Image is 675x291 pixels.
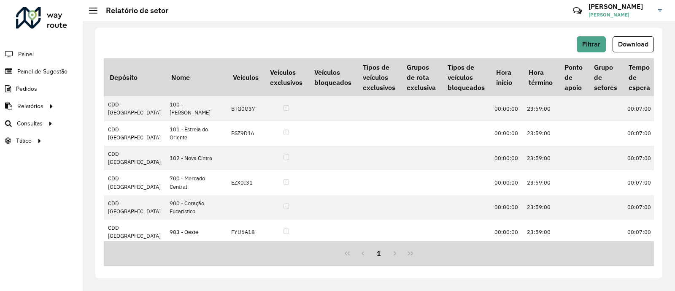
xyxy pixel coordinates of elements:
span: Relatórios [17,102,43,111]
th: Depósito [104,58,165,96]
td: 101 - Estrela do Oriente [165,121,227,146]
a: Contato Rápido [568,2,586,20]
h3: [PERSON_NAME] [589,3,652,11]
button: Download [613,36,654,52]
span: Painel [18,50,34,59]
td: 23:59:00 [523,146,558,170]
td: CDD [GEOGRAPHIC_DATA] [104,170,165,195]
td: 23:59:00 [523,96,558,121]
span: Filtrar [582,41,600,48]
td: CDD [GEOGRAPHIC_DATA] [104,146,165,170]
td: 00:07:00 [623,146,656,170]
th: Tipos de veículos bloqueados [442,58,490,96]
th: Tempo de espera [623,58,656,96]
th: Hora término [523,58,558,96]
th: Grupos de rota exclusiva [401,58,442,96]
button: 1 [371,245,387,261]
span: Consultas [17,119,43,128]
td: 00:07:00 [623,195,656,220]
td: FYU6A18 [227,220,264,244]
td: 00:07:00 [623,170,656,195]
td: 00:07:00 [623,121,656,146]
span: Tático [16,136,32,145]
td: CDD [GEOGRAPHIC_DATA] [104,96,165,121]
td: CDD [GEOGRAPHIC_DATA] [104,121,165,146]
td: BTG0G37 [227,96,264,121]
th: Tipos de veículos exclusivos [357,58,401,96]
span: Download [618,41,648,48]
td: 903 - Oeste [165,220,227,244]
span: Painel de Sugestão [17,67,67,76]
h2: Relatório de setor [97,6,168,15]
th: Grupo de setores [588,58,623,96]
td: 23:59:00 [523,121,558,146]
th: Veículos bloqueados [308,58,357,96]
td: CDD [GEOGRAPHIC_DATA] [104,195,165,220]
td: 00:07:00 [623,220,656,244]
th: Nome [165,58,227,96]
td: 00:00:00 [490,170,523,195]
td: 23:59:00 [523,220,558,244]
th: Veículos exclusivos [264,58,308,96]
button: Filtrar [577,36,606,52]
td: 900 - Coração Eucarístico [165,195,227,220]
td: 23:59:00 [523,195,558,220]
td: 700 - Mercado Central [165,170,227,195]
th: Veículos [227,58,264,96]
th: Hora início [490,58,523,96]
td: 00:00:00 [490,220,523,244]
td: 00:07:00 [623,96,656,121]
td: CDD [GEOGRAPHIC_DATA] [104,220,165,244]
td: 00:00:00 [490,121,523,146]
span: Pedidos [16,84,37,93]
td: 23:59:00 [523,170,558,195]
td: 00:00:00 [490,146,523,170]
span: [PERSON_NAME] [589,11,652,19]
th: Ponto de apoio [559,58,588,96]
td: 102 - Nova Cintra [165,146,227,170]
td: 00:00:00 [490,195,523,220]
td: 00:00:00 [490,96,523,121]
td: 100 - [PERSON_NAME] [165,96,227,121]
td: BSZ9D16 [227,121,264,146]
td: EZX0I31 [227,170,264,195]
